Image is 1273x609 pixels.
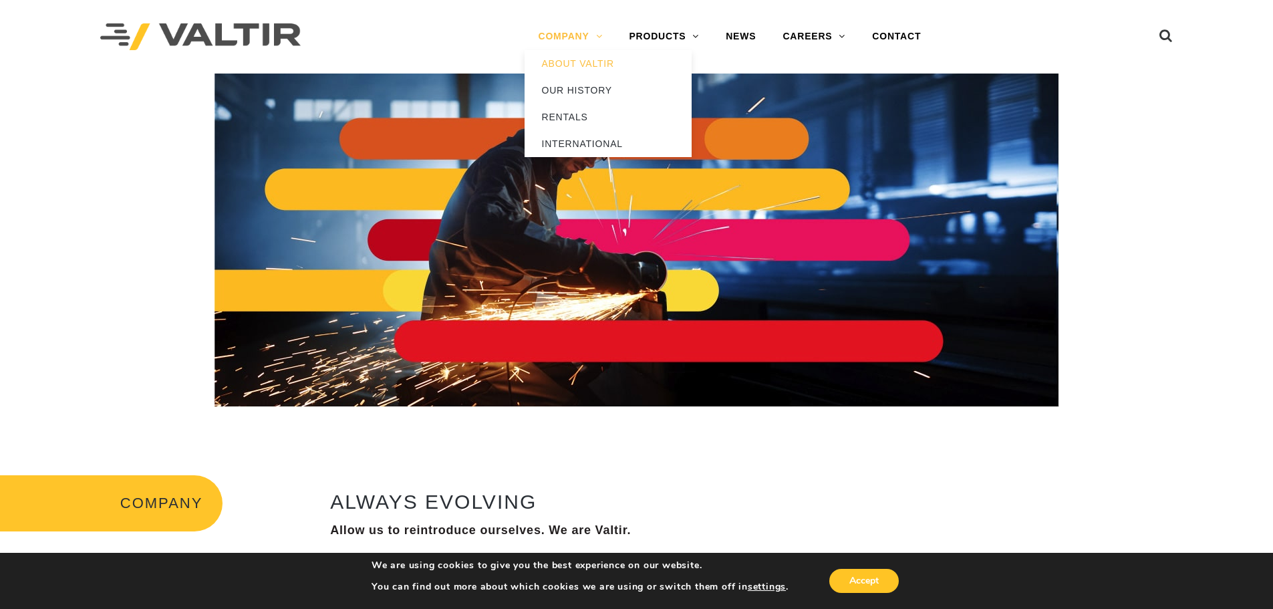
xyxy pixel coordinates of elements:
p: We are using cookies to give you the best experience on our website. [372,560,789,572]
h2: ALWAYS EVOLVING [330,491,1070,513]
a: CAREERS [769,23,859,50]
button: Accept [829,569,899,593]
a: OUR HISTORY [525,77,692,104]
button: settings [748,581,786,593]
a: PRODUCTS [615,23,712,50]
a: NEWS [712,23,769,50]
a: COMPANY [525,23,615,50]
a: ABOUT VALTIR [525,50,692,77]
img: Valtir [100,23,301,51]
strong: Allow us to reintroduce ourselves. We are Valtir. [330,523,631,537]
a: INTERNATIONAL [525,130,692,157]
p: You can find out more about which cookies we are using or switch them off in . [372,581,789,593]
a: CONTACT [859,23,934,50]
a: RENTALS [525,104,692,130]
p: You may not know this name yet, but you know us. We’ve been around. We didn’t just break the mold... [330,551,1070,598]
